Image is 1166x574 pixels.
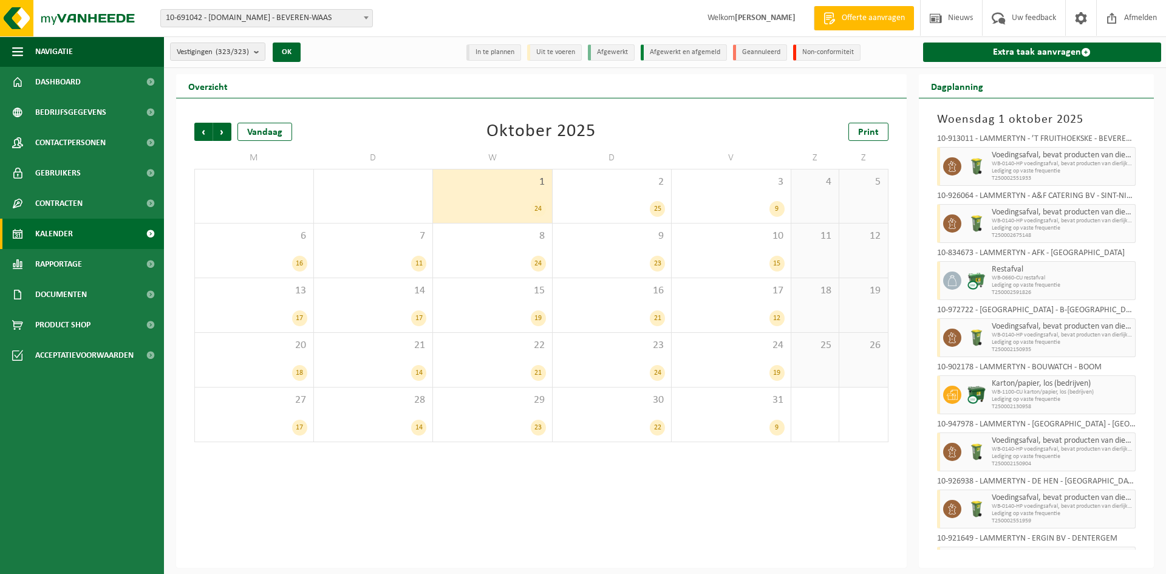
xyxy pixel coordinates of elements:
span: T250002551933 [992,175,1133,182]
span: 3 [678,176,785,189]
div: 24 [531,201,546,217]
div: 22 [650,420,665,436]
count: (323/323) [216,48,249,56]
span: Vestigingen [177,43,249,61]
span: Print [858,128,879,137]
span: 30 [559,394,666,407]
img: WB-0140-HPE-GN-50 [967,443,986,461]
div: 19 [531,310,546,326]
div: 11 [411,256,426,272]
span: Volgende [213,123,231,141]
span: T250002150904 [992,460,1133,468]
div: 14 [411,365,426,381]
div: 10-947978 - LAMMERTYN - [GEOGRAPHIC_DATA] - [GEOGRAPHIC_DATA]-[GEOGRAPHIC_DATA] [937,420,1136,432]
span: Rapportage [35,249,82,279]
div: 10-972722 - [GEOGRAPHIC_DATA] - B-[GEOGRAPHIC_DATA] VZW - [GEOGRAPHIC_DATA] [937,306,1136,318]
span: Karton/papier, los (bedrijven) [992,379,1133,389]
span: 27 [201,394,307,407]
span: 7 [320,230,427,243]
span: 12 [845,230,881,243]
h2: Overzicht [176,74,240,98]
img: WB-1100-CU [967,386,986,404]
span: Offerte aanvragen [839,12,908,24]
span: WB-1100-CU karton/papier, los (bedrijven) [992,389,1133,396]
span: Lediging op vaste frequentie [992,510,1133,518]
span: 2 [559,176,666,189]
a: Extra taak aanvragen [923,43,1162,62]
span: 25 [797,339,833,352]
span: 24 [678,339,785,352]
div: 17 [411,310,426,326]
span: WB-0140-HP voedingsafval, bevat producten van dierlijke oors [992,160,1133,168]
div: 10-926064 - LAMMERTYN - A&F CATERING BV - SINT-NIKLAAS [937,192,1136,204]
span: Lediging op vaste frequentie [992,168,1133,175]
span: 28 [320,394,427,407]
span: Voedingsafval, bevat producten van dierlijke oorsprong, onverpakt, categorie 3 [992,493,1133,503]
img: WB-0660-CU [967,272,986,290]
span: WB-0140-HP voedingsafval, bevat producten van dierlijke oors [992,217,1133,225]
div: Vandaag [237,123,292,141]
div: Oktober 2025 [486,123,596,141]
div: 9 [769,201,785,217]
span: Lediging op vaste frequentie [992,453,1133,460]
button: Vestigingen(323/323) [170,43,265,61]
span: Voedingsafval, bevat producten van dierlijke oorsprong, onverpakt, categorie 3 [992,208,1133,217]
h3: Woensdag 1 oktober 2025 [937,111,1136,129]
span: Restafval [992,265,1133,275]
a: Print [848,123,888,141]
span: Bedrijfsgegevens [35,97,106,128]
div: 23 [531,420,546,436]
li: Afgewerkt [588,44,635,61]
span: 29 [439,394,546,407]
span: 4 [797,176,833,189]
span: Vorige [194,123,213,141]
span: 5 [845,176,881,189]
div: 18 [292,365,307,381]
span: WB-0660-CU restafval [992,275,1133,282]
li: In te plannen [466,44,521,61]
div: 10-902178 - LAMMERTYN - BOUWATCH - BOOM [937,363,1136,375]
div: 21 [531,365,546,381]
li: Non-conformiteit [793,44,861,61]
div: 10-913011 - LAMMERTYN - ’T FRUITHOEKSKE - BEVEREN-WAAS [937,135,1136,147]
span: 6 [201,230,307,243]
span: 13 [201,284,307,298]
li: Afgewerkt en afgemeld [641,44,727,61]
div: 24 [531,256,546,272]
span: Gebruikers [35,158,81,188]
span: Product Shop [35,310,90,340]
span: 26 [845,339,881,352]
td: V [672,147,791,169]
span: 22 [439,339,546,352]
img: WB-0140-HPE-GN-50 [967,500,986,518]
span: Acceptatievoorwaarden [35,340,134,371]
span: T250002150935 [992,346,1133,354]
button: OK [273,43,301,62]
img: WB-0140-HPE-GN-50 [967,329,986,347]
div: 19 [769,365,785,381]
a: Offerte aanvragen [814,6,914,30]
div: 10-921649 - LAMMERTYN - ERGIN BV - DENTERGEM [937,535,1136,547]
span: 1 [439,176,546,189]
span: Lediging op vaste frequentie [992,339,1133,346]
div: 21 [650,310,665,326]
td: M [194,147,314,169]
div: 14 [411,420,426,436]
strong: [PERSON_NAME] [735,13,796,22]
div: 12 [769,310,785,326]
div: 9 [769,420,785,436]
td: D [314,147,434,169]
span: WB-0140-HP voedingsafval, bevat producten van dierlijke oors [992,503,1133,510]
span: 10 [678,230,785,243]
img: WB-0140-HPE-GN-50 [967,157,986,176]
td: Z [791,147,840,169]
div: 17 [292,420,307,436]
span: 10-691042 - LAMMERTYN.NET - BEVEREN-WAAS [161,10,372,27]
span: 21 [320,339,427,352]
span: T250002675148 [992,232,1133,239]
span: Navigatie [35,36,73,67]
h2: Dagplanning [919,74,995,98]
span: WB-0140-HP voedingsafval, bevat producten van dierlijke oors [992,332,1133,339]
span: Dashboard [35,67,81,97]
li: Geannuleerd [733,44,787,61]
